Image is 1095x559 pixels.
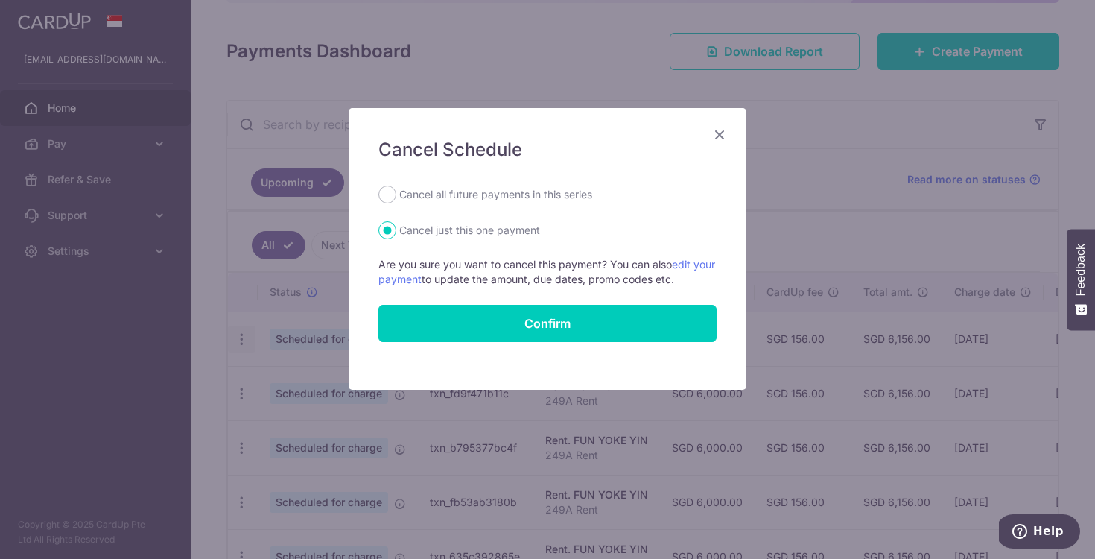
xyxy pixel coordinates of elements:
[399,221,540,239] label: Cancel just this one payment
[399,186,592,203] label: Cancel all future payments in this series
[378,305,717,342] button: Confirm
[999,514,1080,552] iframe: Opens a widget where you can find more information
[1074,244,1088,296] span: Feedback
[378,257,717,287] p: Are you sure you want to cancel this payment? You can also to update the amount, due dates, promo...
[378,138,717,162] h5: Cancel Schedule
[1067,229,1095,330] button: Feedback - Show survey
[711,126,729,144] button: Close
